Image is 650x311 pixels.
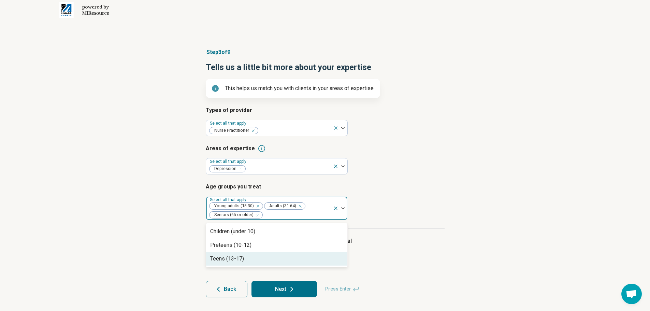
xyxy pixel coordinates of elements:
[11,2,109,18] a: University of Massachusetts, Lowellpowered by
[206,144,445,153] h3: Areas of expertise
[206,281,247,297] button: Back
[206,48,445,56] p: Step 3 of 9
[206,183,445,191] h3: Age groups you treat
[321,281,363,297] span: Press Enter
[210,166,239,172] span: Depression
[264,203,298,209] span: Adults (31-64)
[206,62,445,73] h1: Tells us a little bit more about your expertise
[224,286,236,292] span: Back
[210,197,248,202] label: Select all that apply
[621,284,642,304] a: Open chat
[206,106,445,114] h3: Types of provider
[210,121,248,126] label: Select all that apply
[225,84,375,93] p: This helps us match you with clients in your areas of expertise.
[210,127,251,134] span: Nurse Practitioner
[210,203,256,209] span: Young adults (18-30)
[59,2,74,18] img: University of Massachusetts, Lowell
[210,159,248,164] label: Select all that apply
[210,227,255,236] div: Children (under 10)
[210,212,256,218] span: Seniors (65 or older)
[251,281,317,297] button: Next
[210,255,244,263] div: Teens (13-17)
[210,241,251,249] div: Preteens (10-12)
[82,4,109,10] div: powered by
